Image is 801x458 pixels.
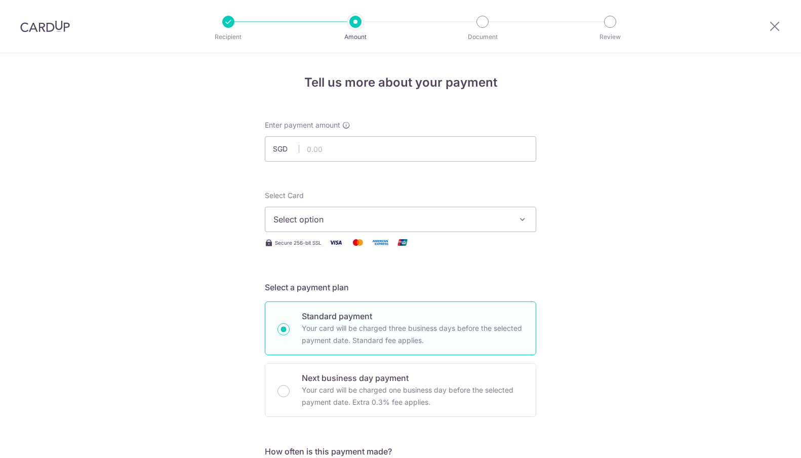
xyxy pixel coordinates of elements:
h4: Tell us more about your payment [265,73,536,92]
input: 0.00 [265,136,536,162]
img: Mastercard [348,236,368,249]
img: CardUp [20,20,70,32]
span: translation missing: en.payables.payment_networks.credit_card.summary.labels.select_card [265,191,304,200]
span: SGD [273,144,299,154]
button: Select option [265,207,536,232]
p: Your card will be charged three business days before the selected payment date. Standard fee appl... [302,322,524,347]
img: Union Pay [392,236,413,249]
h5: Select a payment plan [265,281,536,293]
span: Select option [273,213,509,225]
span: Secure 256-bit SSL [275,239,322,247]
img: Visa [326,236,346,249]
img: American Express [370,236,390,249]
p: Next business day payment [302,372,524,384]
p: Your card will be charged one business day before the selected payment date. Extra 0.3% fee applies. [302,384,524,408]
p: Amount [318,32,393,42]
span: Enter payment amount [265,120,340,130]
p: Document [445,32,520,42]
p: Standard payment [302,310,524,322]
p: Recipient [191,32,266,42]
h5: How often is this payment made? [265,445,536,457]
p: Review [573,32,648,42]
